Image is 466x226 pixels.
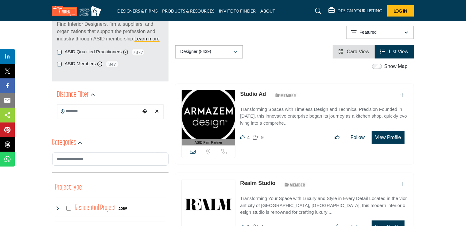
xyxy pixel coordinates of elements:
[55,182,82,194] button: Project Type
[240,102,407,127] a: Transforming Spaces with Timeless Design and Technical Precision Founded in [DATE], this innovati...
[247,135,250,140] span: 4
[309,6,325,16] a: Search
[346,26,414,39] button: Featured
[134,36,160,41] a: Learn more
[162,8,215,13] a: PRODUCTS & RESOURCES
[384,63,408,70] label: Show Map
[181,49,211,55] p: Designer (8439)
[57,50,62,55] input: ASID Qualified Practitioners checkbox
[75,203,116,213] h4: Residential Project: Types of projects range from simple residential renovations to highly comple...
[387,5,414,17] button: Log In
[240,179,275,187] p: Realm Studio
[52,137,76,149] h2: Categories
[281,181,309,188] img: ASID Members Badge Icon
[195,140,222,145] span: ASID Firm Partner
[57,62,62,66] input: ASID Members checkbox
[240,191,407,216] a: Transforming Your Space with Luxury and Style in Every Detail Located in the vibrant city of [GEO...
[240,135,245,140] i: Likes
[347,49,370,54] span: Card View
[118,205,127,211] div: 2089 Results For Residential Project
[240,180,275,186] a: Realm Studio
[338,8,383,13] h5: DESIGN YOUR LISTING
[389,49,409,54] span: List View
[372,131,404,144] button: View Profile
[338,49,369,54] a: View Card
[57,105,140,117] input: Search Location
[240,106,407,127] p: Transforming Spaces with Timeless Design and Technical Precision Founded in [DATE], this innovati...
[66,206,71,211] input: Select Residential Project checkbox
[105,60,119,68] span: 347
[182,90,235,139] img: Studio Ad
[118,206,127,211] b: 2089
[331,131,344,144] button: Like listing
[359,29,377,36] p: Featured
[52,153,169,166] input: Search Category
[182,90,235,146] a: ASID Firm Partner
[400,182,405,187] a: Add To List
[140,105,150,118] div: Choose your current location
[240,91,266,97] a: Studio Ad
[261,135,264,140] span: 9
[57,21,164,43] p: Find Interior Designers, firms, suppliers, and organizations that support the profession and indu...
[219,8,256,13] a: INVITE TO FINDER
[65,60,96,67] label: ASID Members
[347,131,369,144] button: Follow
[65,48,122,55] label: ASID Qualified Practitioners
[261,8,275,13] a: ABOUT
[240,90,266,98] p: Studio Ad
[329,7,383,15] div: DESIGN YOUR LISTING
[57,89,89,100] h2: Distance Filter
[240,195,407,216] p: Transforming Your Space with Luxury and Style in Every Detail Located in the vibrant city of [GEO...
[117,8,158,13] a: DESIGNERS & FIRMS
[400,92,405,98] a: Add To List
[375,45,414,58] li: List View
[153,105,162,118] div: Clear search location
[131,48,145,56] span: 7377
[380,49,408,54] a: View List
[175,45,243,58] button: Designer (8439)
[394,8,407,13] span: Log In
[333,45,375,58] li: Card View
[52,6,104,16] img: Site Logo
[253,134,264,141] div: Followers
[272,92,300,99] img: ASID Members Badge Icon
